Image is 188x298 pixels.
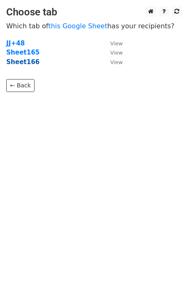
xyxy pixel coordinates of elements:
[102,49,123,56] a: View
[110,59,123,65] small: View
[48,22,107,30] a: this Google Sheet
[6,58,40,66] a: Sheet166
[110,40,123,47] small: View
[6,40,25,47] a: JJ+48
[6,6,182,18] h3: Choose tab
[102,58,123,66] a: View
[102,40,123,47] a: View
[6,79,35,92] a: ← Back
[6,22,182,30] p: Which tab of has your recipients?
[6,49,40,56] a: Sheet165
[146,258,188,298] iframe: Chat Widget
[110,50,123,56] small: View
